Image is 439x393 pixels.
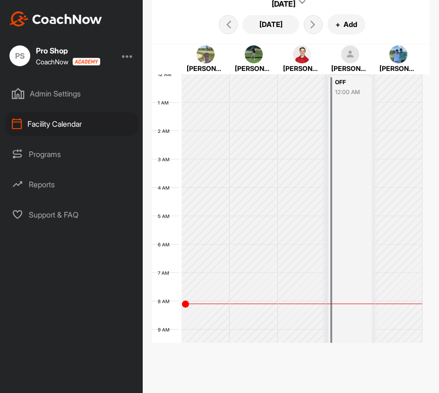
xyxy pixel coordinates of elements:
[235,63,273,73] div: [PERSON_NAME]
[5,142,138,166] div: Programs
[293,45,311,63] img: square_d106af1cbb243ddbf65b256467a49084.jpg
[152,185,179,191] div: 4 AM
[152,270,179,276] div: 7 AM
[5,203,138,227] div: Support & FAQ
[72,58,100,66] img: CoachNow acadmey
[36,47,100,54] div: Pro Shop
[335,88,367,96] div: 12:00 AM
[245,45,263,63] img: square_1ba95a1c99e6952c22ea10d324b08980.jpg
[331,63,369,73] div: [PERSON_NAME]
[36,58,100,66] div: CoachNow
[341,45,359,63] img: square_default-ef6cabf814de5a2bf16c804365e32c732080f9872bdf737d349900a9daf73cf9.png
[152,327,179,332] div: 9 AM
[9,11,102,26] img: CoachNow
[379,63,417,73] div: [PERSON_NAME]
[5,173,138,196] div: Reports
[152,213,179,219] div: 5 AM
[152,100,178,105] div: 1 AM
[152,298,179,304] div: 8 AM
[187,63,224,73] div: [PERSON_NAME]
[283,63,321,73] div: [PERSON_NAME]
[197,45,215,63] img: square_35322a8c203840fbb0b11e7a66f8ca14.jpg
[242,15,299,34] button: [DATE]
[152,71,181,77] div: 12 AM
[336,19,340,29] span: +
[5,112,138,136] div: Facility Calendar
[9,45,30,66] div: PS
[5,82,138,105] div: Admin Settings
[327,14,365,35] button: +Add
[152,242,179,247] div: 6 AM
[152,157,179,162] div: 3 AM
[152,128,179,134] div: 2 AM
[335,77,367,88] div: OFF
[389,45,407,63] img: square_4b407b35e989d55f3d3b224a3b9ffcf6.jpg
